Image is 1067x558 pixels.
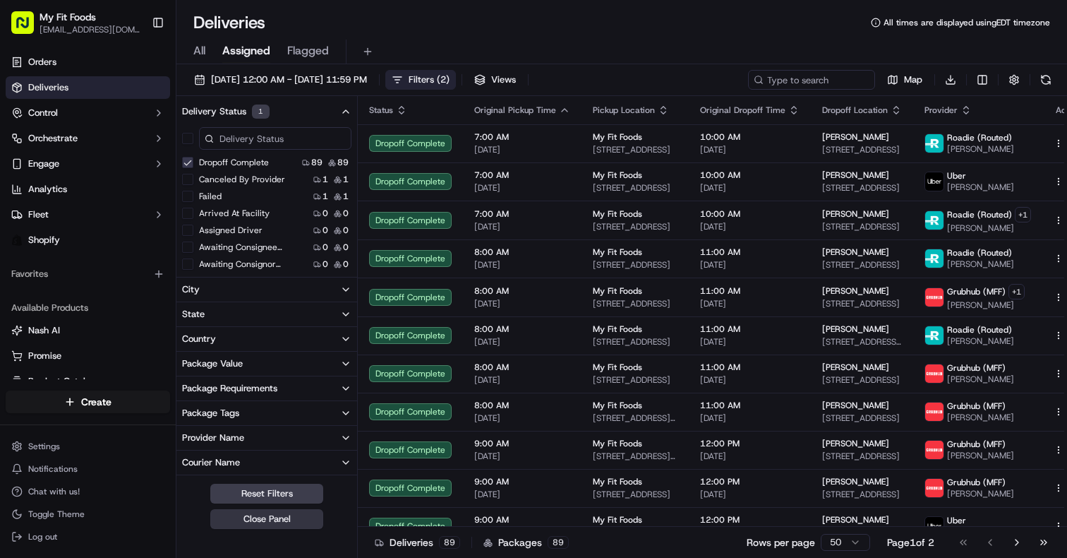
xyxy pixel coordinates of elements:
[199,242,289,253] label: Awaiting Consignee Pickup
[924,105,958,116] span: Provider
[6,51,170,73] a: Orders
[14,135,40,160] img: 1736555255976-a54dd68f-1ca7-489b-9aae-adbdc363a1c4
[322,208,328,219] span: 0
[593,170,642,181] span: My Fit Foods
[474,247,570,258] span: 8:00 AM
[593,323,642,335] span: My Fit Foods
[593,489,677,500] span: [STREET_ADDRESS]
[343,259,349,270] span: 0
[6,319,170,342] button: Nash AI
[822,285,889,297] span: [PERSON_NAME]
[474,451,570,462] span: [DATE]
[822,374,902,386] span: [STREET_ADDRESS]
[6,504,170,524] button: Toggle Theme
[343,191,349,202] span: 1
[6,437,170,456] button: Settings
[6,263,170,285] div: Favorites
[822,476,889,487] span: [PERSON_NAME]
[28,509,85,520] span: Toggle Theme
[199,225,263,236] label: Assigned Driver
[176,99,357,124] button: Delivery Status1
[100,350,171,361] a: Powered byPylon
[343,208,349,219] span: 0
[199,191,222,202] label: Failed
[700,323,800,335] span: 11:00 AM
[28,107,58,119] span: Control
[947,515,966,526] span: Uber
[700,298,800,309] span: [DATE]
[11,324,164,337] a: Nash AI
[199,157,269,168] label: Dropoff Complete
[822,400,889,411] span: [PERSON_NAME]
[322,225,328,236] span: 0
[176,451,357,475] button: Courier Name
[210,484,323,504] button: Reset Filters
[474,298,570,309] span: [DATE]
[474,362,570,373] span: 8:00 AM
[593,221,677,232] span: [STREET_ADDRESS]
[822,105,888,116] span: Dropoff Location
[925,172,944,191] img: uber-new-logo.jpeg
[593,247,642,258] span: My Fit Foods
[439,536,460,549] div: 89
[822,182,902,194] span: [STREET_ADDRESS]
[161,257,190,268] span: [DATE]
[483,535,569,550] div: Packages
[14,57,257,79] p: Welcome 👋
[700,259,800,271] span: [DATE]
[64,149,194,160] div: We're available if you need us!
[548,536,569,549] div: 89
[222,42,270,59] span: Assigned
[1036,70,1056,90] button: Refresh
[474,438,570,449] span: 9:00 AM
[211,73,367,86] span: [DATE] 12:00 AM - [DATE] 11:59 PM
[474,221,570,232] span: [DATE]
[947,374,1014,385] span: [PERSON_NAME]
[176,278,357,302] button: City
[700,208,800,220] span: 10:00 AM
[6,178,170,201] a: Analytics
[593,514,642,526] span: My Fit Foods
[474,412,570,424] span: [DATE]
[28,324,60,337] span: Nash AI
[119,317,131,328] div: 💻
[188,70,373,90] button: [DATE] 12:00 AM - [DATE] 11:59 PM
[28,375,96,388] span: Product Catalog
[28,56,56,69] span: Orders
[6,153,170,175] button: Engage
[474,323,570,335] span: 8:00 AM
[40,10,96,24] span: My Fit Foods
[28,158,59,170] span: Engage
[40,24,140,35] button: [EMAIL_ADDRESS][DOMAIN_NAME]
[593,182,677,194] span: [STREET_ADDRESS]
[700,105,785,116] span: Original Dropoff Time
[700,336,800,348] span: [DATE]
[822,131,889,143] span: [PERSON_NAME]
[8,310,114,336] a: 📗Knowledge Base
[6,459,170,479] button: Notifications
[593,476,642,487] span: My Fit Foods
[182,456,240,469] div: Courier Name
[182,105,270,119] div: Delivery Status
[700,514,800,526] span: 12:00 PM
[343,174,349,185] span: 1
[161,219,190,230] span: [DATE]
[822,362,889,373] span: [PERSON_NAME]
[925,441,944,459] img: 5e692f75ce7d37001a5d71f1
[700,412,800,424] span: [DATE]
[474,259,570,271] span: [DATE]
[700,285,800,297] span: 11:00 AM
[700,182,800,194] span: [DATE]
[6,370,170,393] button: Product Catalog
[6,297,170,319] div: Available Products
[468,70,522,90] button: Views
[369,105,393,116] span: Status
[474,489,570,500] span: [DATE]
[474,285,570,297] span: 8:00 AM
[14,244,37,271] img: Wisdom Oko
[593,144,677,155] span: [STREET_ADDRESS]
[947,143,1014,155] span: [PERSON_NAME]
[437,73,450,86] span: ( 2 )
[925,288,944,307] img: 5e692f75ce7d37001a5d71f1
[287,42,329,59] span: Flagged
